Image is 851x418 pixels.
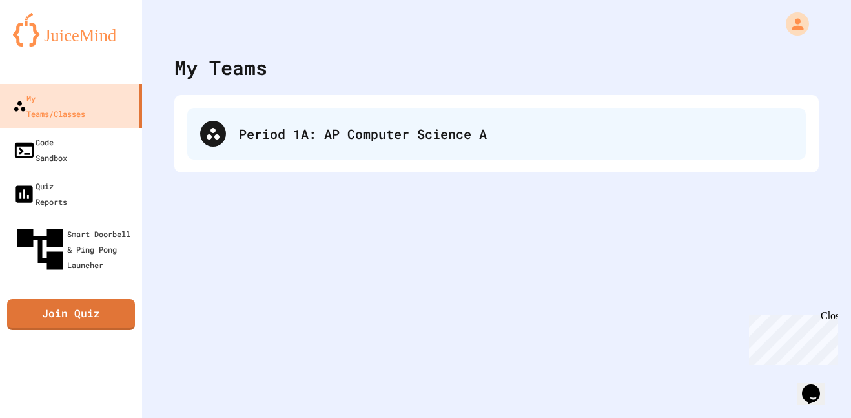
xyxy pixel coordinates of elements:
[797,366,838,405] iframe: chat widget
[13,178,67,209] div: Quiz Reports
[174,53,267,82] div: My Teams
[772,9,812,39] div: My Account
[5,5,89,82] div: Chat with us now!Close
[13,90,85,121] div: My Teams/Classes
[13,222,137,277] div: Smart Doorbell & Ping Pong Launcher
[744,310,838,365] iframe: chat widget
[239,124,793,143] div: Period 1A: AP Computer Science A
[13,13,129,47] img: logo-orange.svg
[7,299,135,330] a: Join Quiz
[13,134,67,165] div: Code Sandbox
[187,108,806,160] div: Period 1A: AP Computer Science A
